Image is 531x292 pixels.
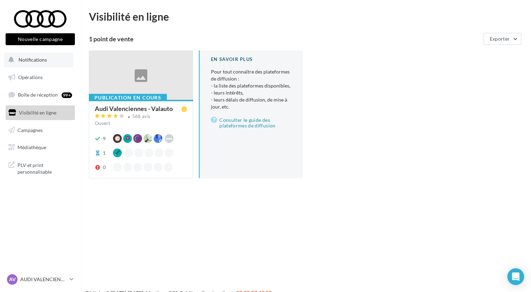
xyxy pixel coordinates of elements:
li: - leurs intérêts, [211,89,292,96]
a: Médiathèque [4,140,76,155]
a: AV AUDI VALENCIENNES [6,273,75,286]
span: Campagnes [17,127,43,133]
div: 1 point de vente [89,36,481,42]
span: Notifications [19,57,47,63]
a: Visibilité en ligne [4,105,76,120]
div: Publication en cours [89,94,167,102]
span: Exporter [489,36,510,42]
span: Opérations [18,74,43,80]
div: En savoir plus [211,56,292,63]
li: - la liste des plateformes disponibles, [211,82,292,89]
a: Consulter le guide des plateformes de diffusion [211,116,292,130]
div: Audi Valenciennes - Valauto [95,105,173,112]
button: Notifications [4,53,73,67]
span: Visibilité en ligne [19,110,56,116]
span: PLV et print personnalisable [17,160,72,175]
button: Exporter [483,33,521,45]
a: Opérations [4,70,76,85]
a: Campagnes [4,123,76,138]
div: Visibilité en ligne [89,11,523,22]
div: 9 [103,135,106,142]
li: - leurs délais de diffusion, de mise à jour, etc. [211,96,292,110]
div: 1 [103,150,106,157]
span: Boîte de réception [18,92,58,98]
span: Ouvert [95,120,110,126]
span: AV [9,276,16,283]
div: 568 avis [132,114,151,119]
button: Nouvelle campagne [6,33,75,45]
div: Open Intercom Messenger [507,268,524,285]
a: PLV et print personnalisable [4,158,76,178]
p: Pour tout connaître des plateformes de diffusion : [211,68,292,110]
div: 0 [103,164,106,171]
span: Médiathèque [17,144,46,150]
div: 99+ [62,92,72,98]
a: 568 avis [95,113,187,121]
a: Boîte de réception99+ [4,87,76,102]
p: AUDI VALENCIENNES [20,276,67,283]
